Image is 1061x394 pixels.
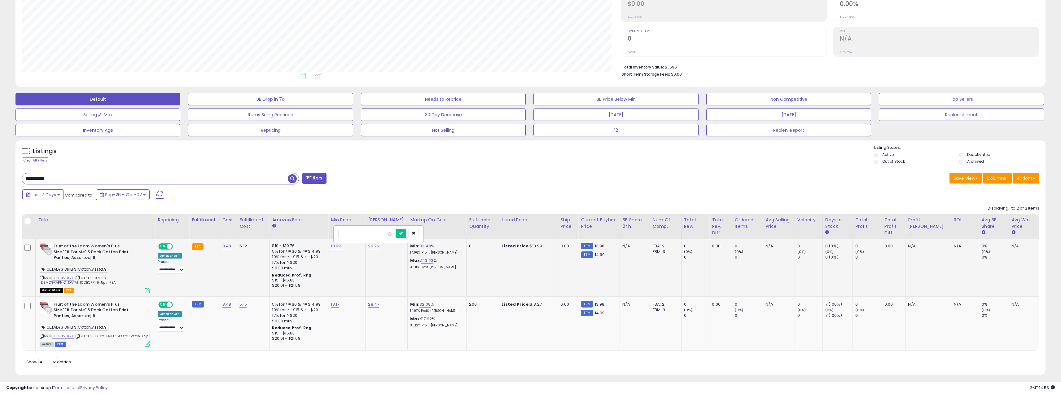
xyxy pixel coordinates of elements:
[622,64,664,70] b: Total Inventory Value:
[40,302,52,314] img: 51hF6WKzK7L._SL40_.jpg
[331,243,341,249] a: 18.99
[684,302,709,307] div: 0
[158,260,184,274] div: Preset:
[735,217,761,230] div: Ordered Items
[40,276,116,285] span: | SKU: FOL.BRIEFS.[DEMOGRAPHIC_DATA]-10DBCRP-9-5pk_FBA
[622,302,645,307] div: N/A
[982,230,985,235] small: Avg BB Share.
[158,217,186,223] div: Repricing
[64,288,74,293] span: FBA
[595,243,605,249] span: 13.98
[172,244,182,249] span: OFF
[765,243,790,249] div: N/A
[949,173,982,184] button: Save View
[825,308,834,312] small: (0%)
[967,159,984,164] label: Archived
[982,313,1009,318] div: 0%
[272,223,276,229] small: Amazon Fees.
[765,217,792,230] div: Avg Selling Price
[239,243,265,249] div: 5.12
[797,255,822,260] div: 0
[1011,217,1037,230] div: Avg Win Price
[410,265,462,269] p: 35.11% Profit [PERSON_NAME]
[712,302,727,307] div: 0.00
[825,302,853,307] div: 7 (100%)
[410,243,419,249] b: Min:
[706,124,871,136] button: Replen. Report
[797,249,806,254] small: (0%)
[684,249,693,254] small: (0%)
[80,385,107,391] a: Privacy Policy
[982,255,1009,260] div: 0%
[410,258,421,263] b: Max:
[735,243,763,249] div: 0
[797,313,822,318] div: 0
[22,157,49,163] div: Clear All Filters
[40,266,108,273] span: FOL.LADYS.BRIEFS.Cotton.Asstd.9
[361,93,526,105] button: Needs to Reprice
[419,243,431,249] a: 33.49
[855,217,879,230] div: Total Profit
[581,310,593,316] small: FBM
[797,302,822,307] div: 0
[653,243,677,249] div: FBA: 2
[188,108,353,121] button: Items Being Repriced
[954,302,974,307] div: N/A
[272,260,323,265] div: 17% for > $20
[653,249,677,255] div: FBM: 3
[158,253,182,259] div: Amazon AI *
[595,301,605,307] span: 13.98
[908,217,948,230] div: Profit [PERSON_NAME]
[40,342,54,347] span: All listings currently available for purchase on Amazon
[26,359,71,365] span: Show: entries
[653,302,677,307] div: FBA: 2
[684,255,709,260] div: 0
[653,307,677,313] div: FBM: 3
[410,316,462,328] div: %
[825,243,853,249] div: 0 (0%)
[302,173,326,184] button: Filters
[65,192,93,198] span: Compared to:
[172,302,182,307] span: OFF
[735,249,743,254] small: (0%)
[22,189,64,200] button: Last 7 Days
[272,331,323,336] div: $15 - $15.83
[368,243,379,249] a: 29.76
[502,302,553,307] div: $18.27
[825,249,834,254] small: (0%)
[55,342,66,347] span: FBM
[419,301,431,308] a: 32.08
[40,324,108,331] span: FOL.LADYS.BRIEFS.Cotton.Asstd.9
[410,309,462,313] p: 14.97% Profit [PERSON_NAME]
[52,334,74,339] a: B00VTV8T2K
[421,316,432,322] a: 117.92
[560,302,573,307] div: 0.00
[825,230,829,235] small: Days In Stock.
[628,15,642,19] small: Prev: $0.00
[684,313,709,318] div: 0
[469,217,496,230] div: Fulfillable Quantity
[653,217,679,230] div: Num of Comp.
[15,93,180,105] button: Default
[712,217,729,236] div: Total Rev. Diff.
[272,283,323,288] div: $20.01 - $21.68
[765,302,790,307] div: N/A
[361,108,526,121] button: 30 Day Decrease
[6,385,29,391] strong: Copyright
[840,0,1039,9] h2: 0.00%
[502,217,555,223] div: Listed Price
[410,243,462,255] div: %
[735,302,763,307] div: 0
[75,334,150,339] span: | SKU: FOL.LADYS.BRIEFS.Asstd.Cotton.9.5pk
[331,217,363,223] div: Min Price
[684,308,693,312] small: (0%)
[622,217,647,230] div: BB Share 24h.
[855,313,881,318] div: 0
[797,217,820,223] div: Velocity
[533,93,698,105] button: BB Price Below Min
[410,323,462,328] p: 35.12% Profit [PERSON_NAME]
[222,243,231,249] a: 8.48
[684,243,709,249] div: 0
[54,243,129,262] b: Fruit of the Loom Women's Plus Size "Fit For Me" 5 Pack Cotton Brief Panties, Assorted, 9
[239,301,247,308] a: 5.15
